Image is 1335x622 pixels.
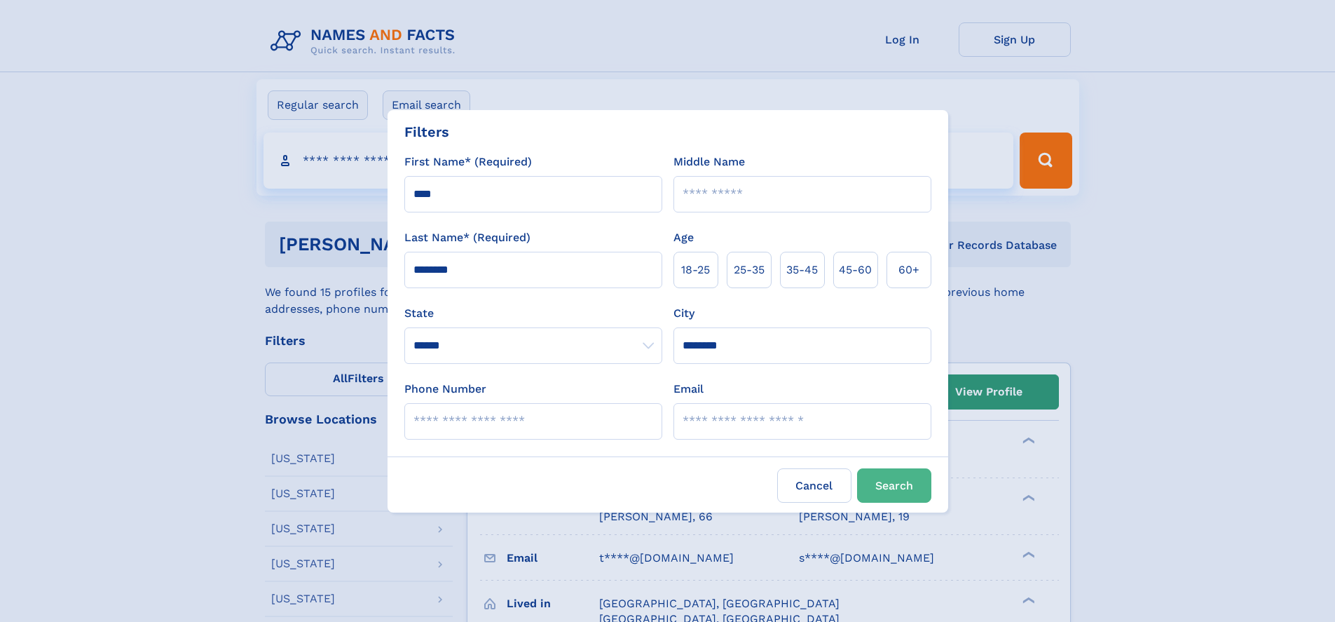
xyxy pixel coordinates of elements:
label: City [673,305,694,322]
label: Phone Number [404,381,486,398]
label: Last Name* (Required) [404,229,530,246]
label: Cancel [777,468,851,503]
span: 25‑35 [734,262,765,278]
span: 60+ [898,262,919,278]
label: State [404,305,662,322]
span: 35‑45 [786,262,818,278]
label: Age [673,229,694,246]
button: Search [857,468,931,503]
span: 45‑60 [839,262,872,278]
div: Filters [404,121,449,142]
span: 18‑25 [681,262,710,278]
label: First Name* (Required) [404,154,532,170]
label: Email [673,381,704,398]
label: Middle Name [673,154,745,170]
